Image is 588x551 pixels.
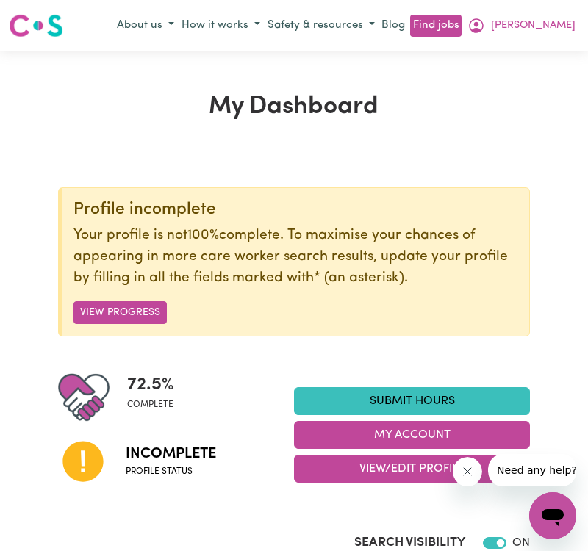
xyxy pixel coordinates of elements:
h1: My Dashboard [58,93,531,123]
button: About us [113,14,178,38]
button: My Account [464,13,579,38]
span: 72.5 % [127,372,174,398]
span: ON [512,537,530,549]
div: Profile completeness: 72.5% [127,372,186,423]
button: View Progress [73,301,167,324]
button: My Account [294,421,530,449]
a: Submit Hours [294,387,530,415]
span: [PERSON_NAME] [491,18,576,34]
u: 100% [187,228,219,242]
a: Careseekers logo [9,9,63,43]
img: Careseekers logo [9,12,63,39]
div: Profile incomplete [73,200,518,220]
a: Blog [379,15,408,37]
button: View/Edit Profile [294,455,530,483]
span: Profile status [126,465,216,478]
span: complete [127,398,174,411]
iframe: Button to launch messaging window [529,492,576,539]
span: Need any help? [9,10,89,22]
span: an asterisk [314,271,404,285]
a: Find jobs [410,15,461,37]
span: Incomplete [126,443,216,465]
p: Your profile is not complete. To maximise your chances of appearing in more care worker search re... [73,226,518,289]
button: Safety & resources [264,14,379,38]
button: How it works [178,14,264,38]
iframe: Message from company [488,454,576,486]
iframe: Close message [453,457,482,486]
